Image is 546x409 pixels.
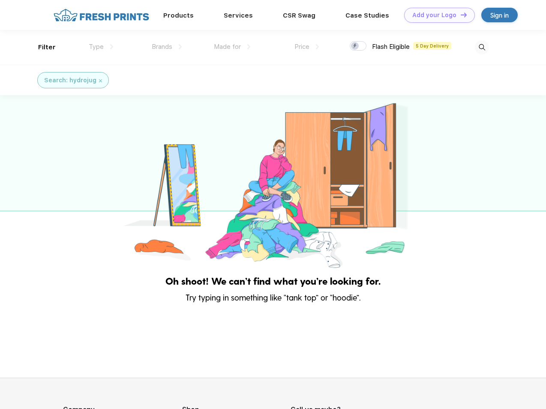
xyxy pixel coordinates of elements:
[51,8,152,23] img: fo%20logo%202.webp
[89,43,104,51] span: Type
[152,43,172,51] span: Brands
[38,42,56,52] div: Filter
[214,43,241,51] span: Made for
[294,43,309,51] span: Price
[490,10,509,20] div: Sign in
[99,79,102,82] img: filter_cancel.svg
[179,44,182,49] img: dropdown.png
[372,43,410,51] span: Flash Eligible
[247,44,250,49] img: dropdown.png
[475,40,489,54] img: desktop_search.svg
[413,42,451,50] span: 5 Day Delivery
[163,12,194,19] a: Products
[316,44,319,49] img: dropdown.png
[110,44,113,49] img: dropdown.png
[44,76,96,85] div: Search: hydrojug
[461,12,467,17] img: DT
[481,8,518,22] a: Sign in
[412,12,456,19] div: Add your Logo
